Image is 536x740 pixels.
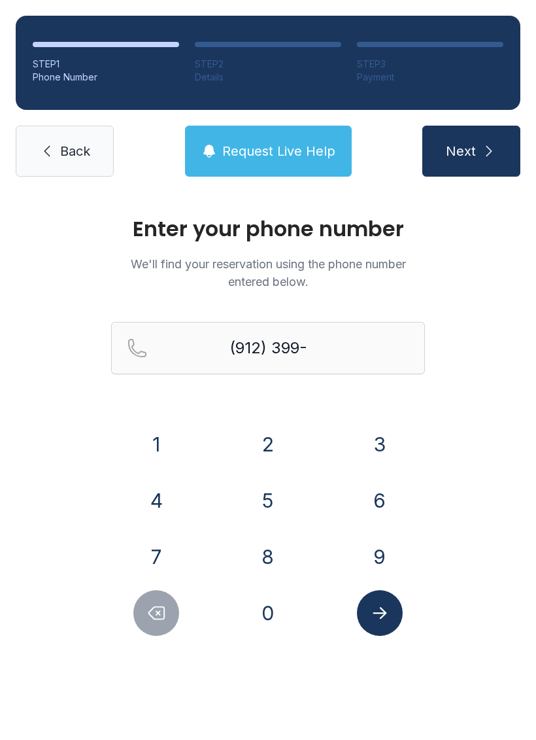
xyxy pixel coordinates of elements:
div: Payment [357,71,503,84]
p: We'll find your reservation using the phone number entered below. [111,255,425,291]
span: Next [446,142,476,160]
div: STEP 3 [357,58,503,71]
input: Reservation phone number [111,322,425,374]
button: 6 [357,478,403,523]
h1: Enter your phone number [111,219,425,239]
div: STEP 1 [33,58,179,71]
button: 2 [245,421,291,467]
button: Delete number [133,590,179,636]
button: 9 [357,534,403,580]
span: Back [60,142,90,160]
button: 7 [133,534,179,580]
span: Request Live Help [222,142,335,160]
div: Details [195,71,341,84]
button: 5 [245,478,291,523]
button: 0 [245,590,291,636]
div: STEP 2 [195,58,341,71]
button: 1 [133,421,179,467]
button: 3 [357,421,403,467]
button: Submit lookup form [357,590,403,636]
button: 4 [133,478,179,523]
button: 8 [245,534,291,580]
div: Phone Number [33,71,179,84]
